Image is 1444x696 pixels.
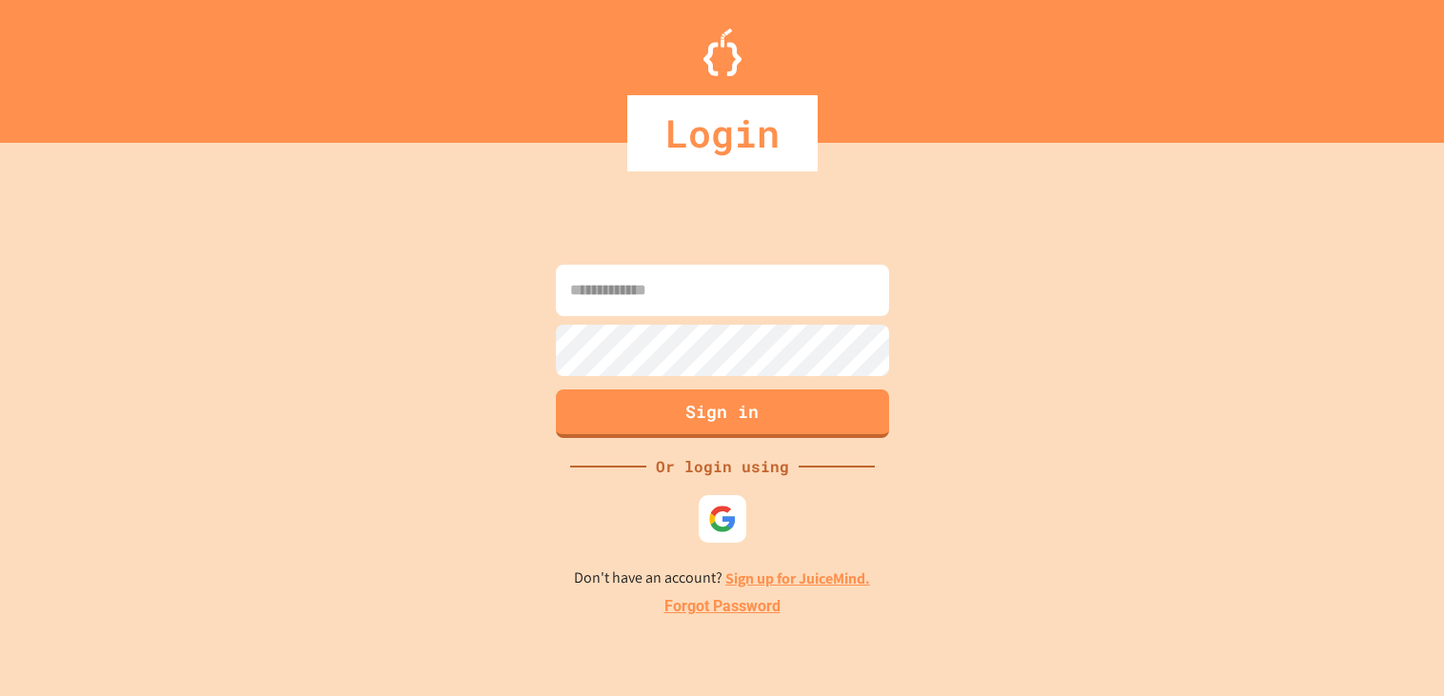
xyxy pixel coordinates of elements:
p: Don't have an account? [574,567,870,590]
button: Sign in [556,389,889,438]
a: Forgot Password [664,595,781,618]
div: Or login using [646,455,799,478]
div: Login [627,95,818,171]
a: Sign up for JuiceMind. [725,568,870,588]
img: google-icon.svg [708,505,737,533]
img: Logo.svg [703,29,742,76]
